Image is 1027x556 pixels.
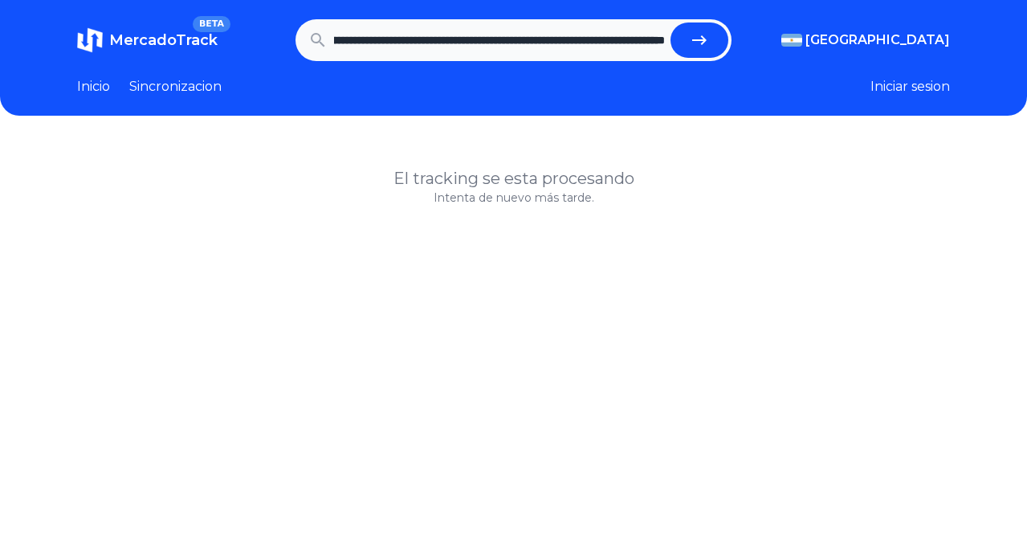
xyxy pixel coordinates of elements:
button: [GEOGRAPHIC_DATA] [781,31,950,50]
a: Inicio [77,77,110,96]
a: Sincronizacion [129,77,222,96]
p: Intenta de nuevo más tarde. [77,190,950,206]
span: MercadoTrack [109,31,218,49]
img: MercadoTrack [77,27,103,53]
img: Argentina [781,34,802,47]
button: Iniciar sesion [870,77,950,96]
a: MercadoTrackBETA [77,27,218,53]
span: [GEOGRAPHIC_DATA] [805,31,950,50]
span: BETA [193,16,230,32]
h1: El tracking se esta procesando [77,167,950,190]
